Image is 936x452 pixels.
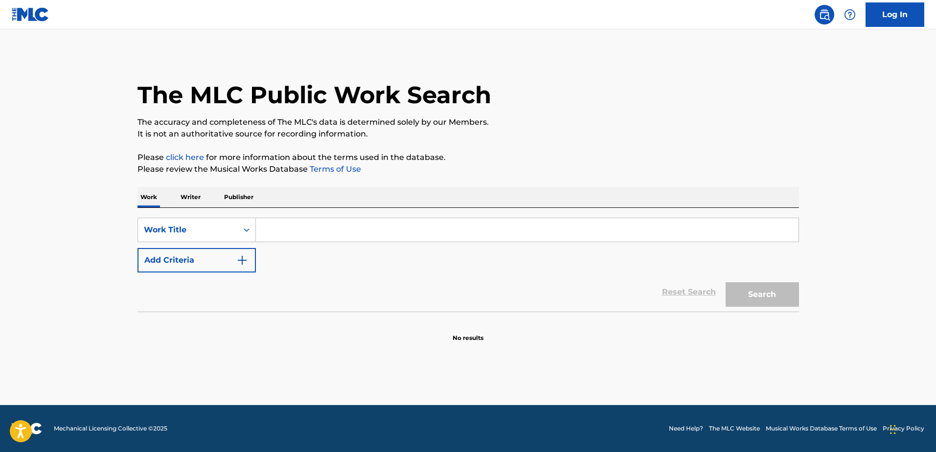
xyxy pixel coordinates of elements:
[844,9,856,21] img: help
[819,9,830,21] img: search
[137,163,799,175] p: Please review the Musical Works Database
[137,128,799,140] p: It is not an authoritative source for recording information.
[308,164,361,174] a: Terms of Use
[840,5,860,24] div: Help
[709,424,760,433] a: The MLC Website
[866,2,924,27] a: Log In
[137,116,799,128] p: The accuracy and completeness of The MLC's data is determined solely by our Members.
[166,153,204,162] a: click here
[883,424,924,433] a: Privacy Policy
[137,248,256,272] button: Add Criteria
[887,405,936,452] iframe: Chat Widget
[54,424,167,433] span: Mechanical Licensing Collective © 2025
[221,187,256,207] p: Publisher
[815,5,834,24] a: Public Search
[766,424,877,433] a: Musical Works Database Terms of Use
[669,424,703,433] a: Need Help?
[144,224,232,236] div: Work Title
[12,7,49,22] img: MLC Logo
[178,187,204,207] p: Writer
[137,152,799,163] p: Please for more information about the terms used in the database.
[453,322,483,342] p: No results
[890,415,896,444] div: Drag
[137,218,799,312] form: Search Form
[137,187,160,207] p: Work
[137,80,491,110] h1: The MLC Public Work Search
[12,423,42,434] img: logo
[236,254,248,266] img: 9d2ae6d4665cec9f34b9.svg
